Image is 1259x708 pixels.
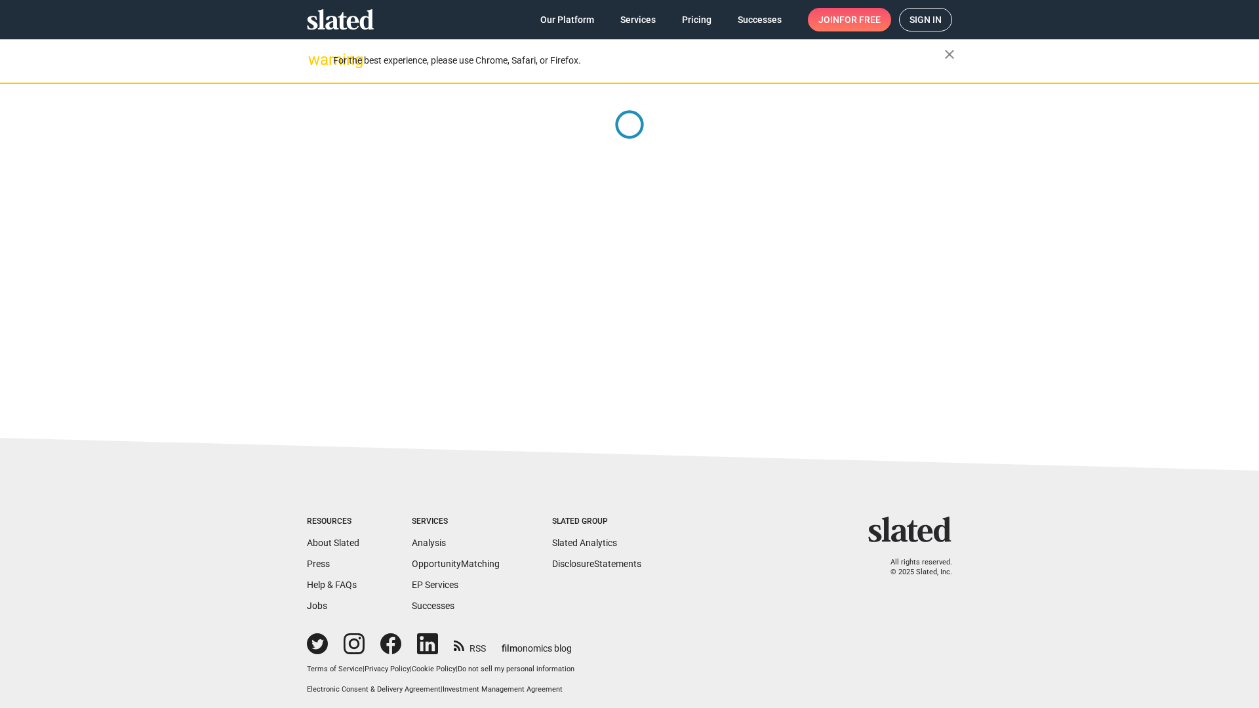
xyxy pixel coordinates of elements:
[307,580,357,590] a: Help & FAQs
[410,665,412,673] span: |
[502,632,572,655] a: filmonomics blog
[412,559,500,569] a: OpportunityMatching
[502,643,517,654] span: film
[610,8,666,31] a: Services
[412,517,500,527] div: Services
[620,8,656,31] span: Services
[333,52,944,69] div: For the best experience, please use Chrome, Safari, or Firefox.
[877,558,952,577] p: All rights reserved. © 2025 Slated, Inc.
[412,665,456,673] a: Cookie Policy
[818,8,881,31] span: Join
[808,8,891,31] a: Joinfor free
[441,685,443,694] span: |
[540,8,594,31] span: Our Platform
[307,665,363,673] a: Terms of Service
[443,685,563,694] a: Investment Management Agreement
[909,9,942,31] span: Sign in
[839,8,881,31] span: for free
[412,538,446,548] a: Analysis
[307,559,330,569] a: Press
[456,665,458,673] span: |
[307,600,327,611] a: Jobs
[365,665,410,673] a: Privacy Policy
[308,52,324,68] mat-icon: warning
[363,665,365,673] span: |
[412,580,458,590] a: EP Services
[307,517,359,527] div: Resources
[682,8,711,31] span: Pricing
[671,8,722,31] a: Pricing
[727,8,792,31] a: Successes
[458,665,574,675] button: Do not sell my personal information
[530,8,605,31] a: Our Platform
[899,8,952,31] a: Sign in
[552,517,641,527] div: Slated Group
[738,8,782,31] span: Successes
[307,538,359,548] a: About Slated
[307,685,441,694] a: Electronic Consent & Delivery Agreement
[552,559,641,569] a: DisclosureStatements
[412,600,454,611] a: Successes
[454,635,486,655] a: RSS
[942,47,957,62] mat-icon: close
[552,538,617,548] a: Slated Analytics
